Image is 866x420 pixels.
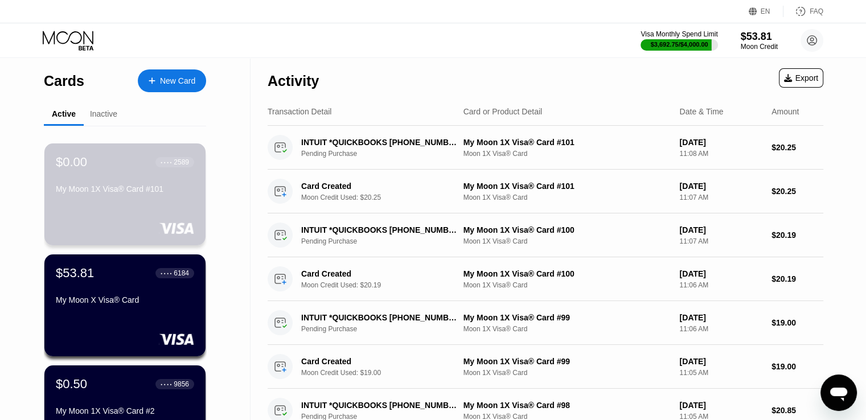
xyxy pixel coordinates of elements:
div: My Moon 1X Visa® Card #101 [463,182,671,191]
div: Pending Purchase [301,237,469,245]
div: $0.50 [56,377,87,392]
div: FAQ [783,6,823,17]
div: $53.81 [56,266,94,281]
div: Moon Credit Used: $19.00 [301,369,469,377]
div: 11:07 AM [679,237,762,245]
div: Moon Credit Used: $20.19 [301,281,469,289]
div: $53.81 [741,31,778,43]
div: Moon 1X Visa® Card [463,281,671,289]
div: My Moon 1X Visa® Card #2 [56,406,194,415]
div: INTUIT *QUICKBOOKS [PHONE_NUMBER] USPending PurchaseMy Moon 1X Visa® Card #99Moon 1X Visa® Card[D... [268,301,823,345]
div: EN [749,6,783,17]
div: Pending Purchase [301,325,469,333]
div: Card or Product Detail [463,107,543,116]
div: Card CreatedMoon Credit Used: $20.25My Moon 1X Visa® Card #101Moon 1X Visa® Card[DATE]11:07 AM$20.25 [268,170,823,213]
div: My Moon 1X Visa® Card #98 [463,401,671,410]
div: Card Created [301,357,457,366]
div: Card CreatedMoon Credit Used: $19.00My Moon 1X Visa® Card #99Moon 1X Visa® Card[DATE]11:05 AM$19.00 [268,345,823,389]
div: Card Created [301,182,457,191]
div: Transaction Detail [268,107,331,116]
div: $53.81Moon Credit [741,31,778,51]
div: Visa Monthly Spend Limit [641,30,717,38]
div: INTUIT *QUICKBOOKS [PHONE_NUMBER] USPending PurchaseMy Moon 1X Visa® Card #100Moon 1X Visa® Card[... [268,213,823,257]
div: INTUIT *QUICKBOOKS [PHONE_NUMBER] US [301,313,457,322]
div: Card CreatedMoon Credit Used: $20.19My Moon 1X Visa® Card #100Moon 1X Visa® Card[DATE]11:06 AM$20.19 [268,257,823,301]
div: [DATE] [679,313,762,322]
div: Export [779,68,823,88]
div: My Moon 1X Visa® Card #101 [56,184,194,193]
div: Card Created [301,269,457,278]
div: $20.25 [771,143,823,152]
div: [DATE] [679,401,762,410]
div: Moon 1X Visa® Card [463,193,671,201]
div: My Moon 1X Visa® Card #99 [463,313,671,322]
div: Active [52,109,76,118]
div: FAQ [810,7,823,15]
div: 11:05 AM [679,369,762,377]
div: INTUIT *QUICKBOOKS [PHONE_NUMBER] US [301,138,457,147]
div: My Moon 1X Visa® Card #99 [463,357,671,366]
div: Cards [44,73,84,89]
div: My Moon 1X Visa® Card #101 [463,138,671,147]
div: Moon Credit [741,43,778,51]
div: $20.19 [771,230,823,240]
div: $19.00 [771,318,823,327]
div: $3,692.75 / $4,000.00 [651,41,708,48]
div: 9856 [174,380,189,388]
div: 11:08 AM [679,150,762,158]
div: Amount [771,107,799,116]
div: INTUIT *QUICKBOOKS [PHONE_NUMBER] USPending PurchaseMy Moon 1X Visa® Card #101Moon 1X Visa® Card[... [268,126,823,170]
div: ● ● ● ● [161,160,172,164]
div: INTUIT *QUICKBOOKS [PHONE_NUMBER] US [301,225,457,234]
div: $20.19 [771,274,823,283]
div: Visa Monthly Spend Limit$3,692.75/$4,000.00 [641,30,717,51]
div: Inactive [90,109,117,118]
div: $20.25 [771,187,823,196]
div: $0.00 [56,155,87,170]
div: ● ● ● ● [161,271,172,275]
div: Pending Purchase [301,150,469,158]
div: My Moon 1X Visa® Card #100 [463,225,671,234]
div: EN [761,7,770,15]
div: Moon 1X Visa® Card [463,150,671,158]
div: [DATE] [679,225,762,234]
div: My Moon X Visa® Card [56,295,194,304]
div: [DATE] [679,269,762,278]
div: New Card [138,69,206,92]
div: [DATE] [679,357,762,366]
div: My Moon 1X Visa® Card #100 [463,269,671,278]
div: ● ● ● ● [161,382,172,386]
div: 11:06 AM [679,281,762,289]
div: 6184 [174,269,189,277]
div: Export [784,73,818,83]
div: $20.85 [771,406,823,415]
div: $53.81● ● ● ●6184My Moon X Visa® Card [44,254,206,356]
div: Date & Time [679,107,723,116]
div: Moon 1X Visa® Card [463,369,671,377]
div: 11:07 AM [679,193,762,201]
div: New Card [160,76,195,86]
div: 2589 [174,158,189,166]
div: Activity [268,73,319,89]
div: [DATE] [679,182,762,191]
div: 11:06 AM [679,325,762,333]
div: $0.00● ● ● ●2589My Moon 1X Visa® Card #101 [44,143,206,245]
iframe: Knap til at åbne messaging-vindue [820,374,857,411]
div: Moon Credit Used: $20.25 [301,193,469,201]
div: Moon 1X Visa® Card [463,325,671,333]
div: $19.00 [771,362,823,371]
div: [DATE] [679,138,762,147]
div: Moon 1X Visa® Card [463,237,671,245]
div: INTUIT *QUICKBOOKS [PHONE_NUMBER] US [301,401,457,410]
